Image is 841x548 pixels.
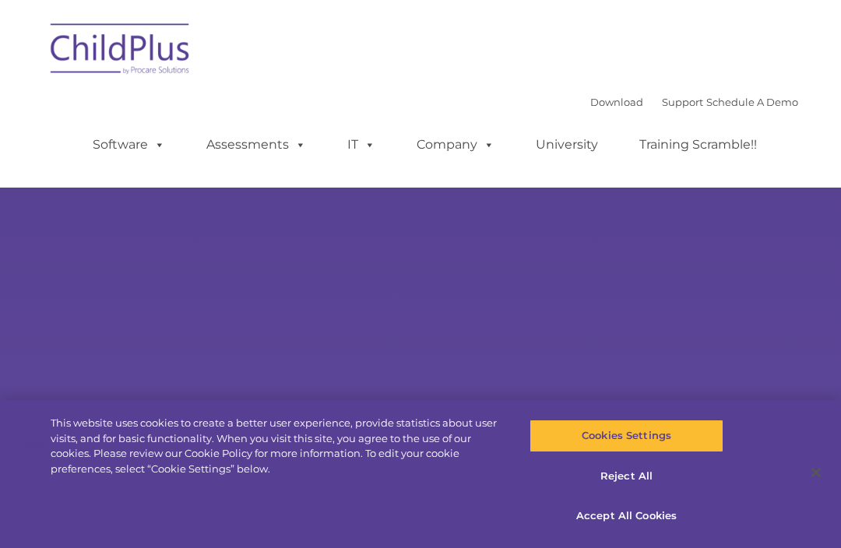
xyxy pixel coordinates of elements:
a: University [520,129,614,160]
a: Software [77,129,181,160]
a: Training Scramble!! [624,129,772,160]
button: Cookies Settings [530,420,723,452]
button: Accept All Cookies [530,500,723,532]
a: IT [332,129,391,160]
a: Download [590,96,643,108]
a: Assessments [191,129,322,160]
button: Reject All [530,460,723,493]
a: Support [662,96,703,108]
div: This website uses cookies to create a better user experience, provide statistics about user visit... [51,416,505,476]
button: Close [799,455,833,490]
a: Company [401,129,510,160]
a: Schedule A Demo [706,96,798,108]
font: | [590,96,798,108]
img: ChildPlus by Procare Solutions [43,12,199,90]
